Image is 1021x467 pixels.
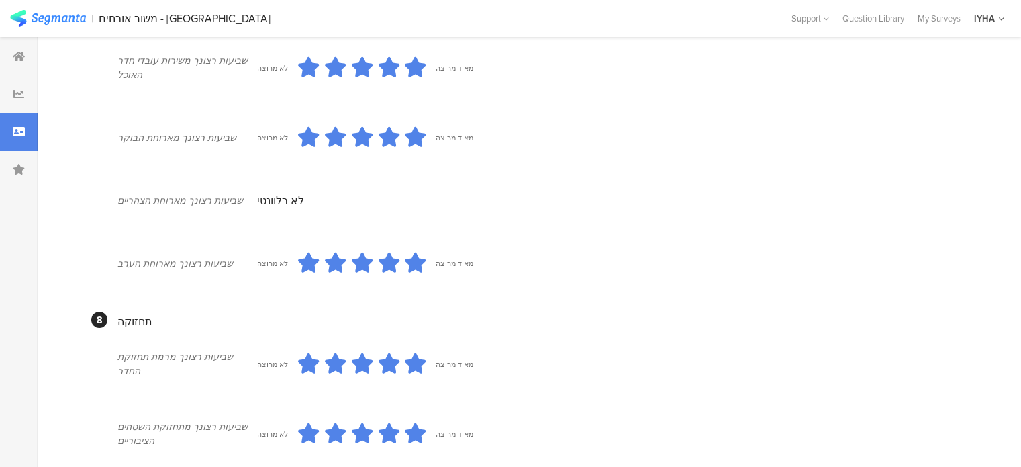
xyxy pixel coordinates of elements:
[436,429,473,439] div: מאוד מרוצה
[91,11,93,26] div: |
[257,132,288,143] div: לא מרוצה
[257,179,957,222] section: לא רלוונטי
[436,62,473,73] div: מאוד מרוצה
[257,258,288,269] div: לא מרוצה
[257,359,288,370] div: לא מרוצה
[436,359,473,370] div: מאוד מרוצה
[974,12,995,25] div: IYHA
[91,312,107,328] div: 8
[117,257,257,271] div: שביעות רצונך מארוחת הערב
[117,314,957,329] div: תחזוקה
[257,429,288,439] div: לא מרוצה
[117,420,257,448] div: שביעות רצונך מתחזוקת השטחים הציבוריים
[836,12,911,25] a: Question Library
[117,194,257,208] div: שביעות רצונך מארוחת הצהריים
[436,132,473,143] div: מאוד מרוצה
[436,258,473,269] div: מאוד מרוצה
[257,62,288,73] div: לא מרוצה
[117,131,257,145] div: שביעות רצונך מארוחת הבוקר
[911,12,967,25] a: My Surveys
[117,54,257,82] div: שביעות רצונך משירות עובדי חדר האוכל
[117,350,257,378] div: שביעות רצונך מרמת תחזוקת החדר
[99,12,271,25] div: משוב אורחים - [GEOGRAPHIC_DATA]
[10,10,86,27] img: segmanta logo
[791,8,829,29] div: Support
